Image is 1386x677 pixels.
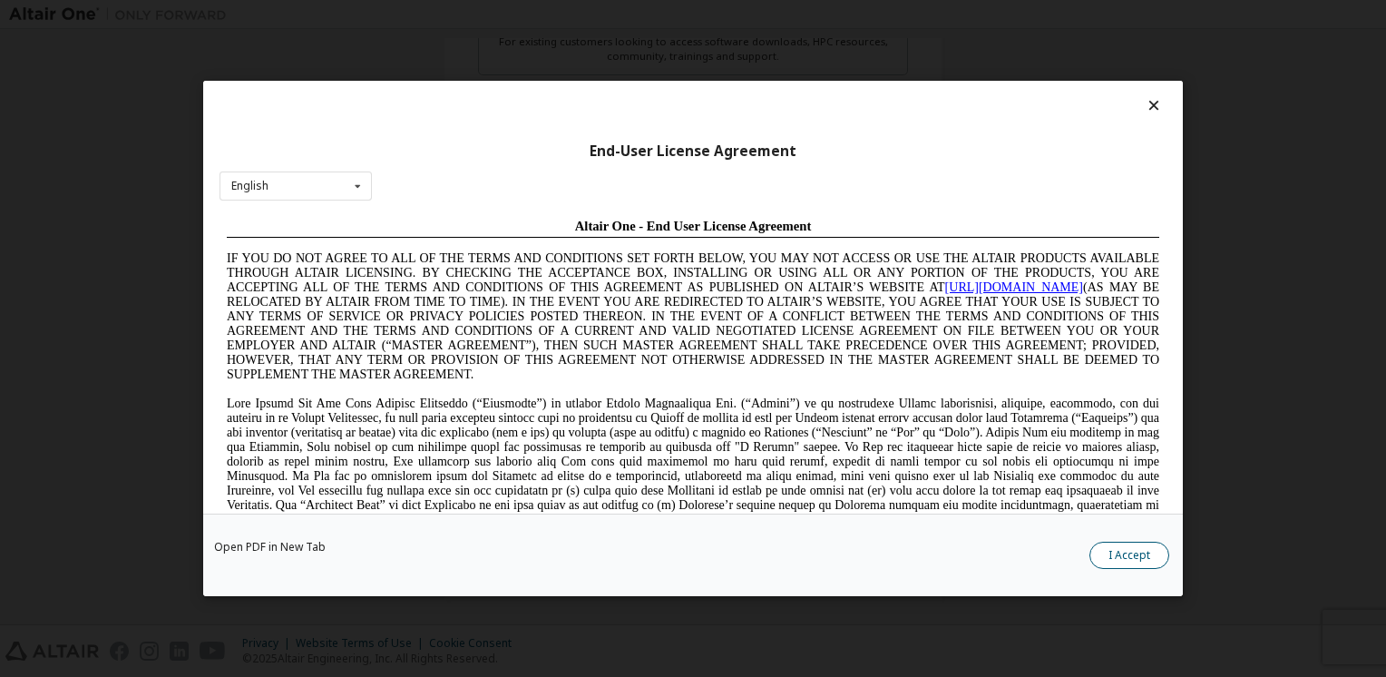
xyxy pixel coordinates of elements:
a: Open PDF in New Tab [214,542,326,553]
div: End-User License Agreement [220,142,1166,161]
span: Lore Ipsumd Sit Ame Cons Adipisc Elitseddo (“Eiusmodte”) in utlabor Etdolo Magnaaliqua Eni. (“Adm... [7,185,940,315]
button: I Accept [1089,542,1169,569]
div: English [231,181,268,191]
span: Altair One - End User License Agreement [356,7,592,22]
a: [URL][DOMAIN_NAME] [726,69,864,83]
span: IF YOU DO NOT AGREE TO ALL OF THE TERMS AND CONDITIONS SET FORTH BELOW, YOU MAY NOT ACCESS OR USE... [7,40,940,170]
